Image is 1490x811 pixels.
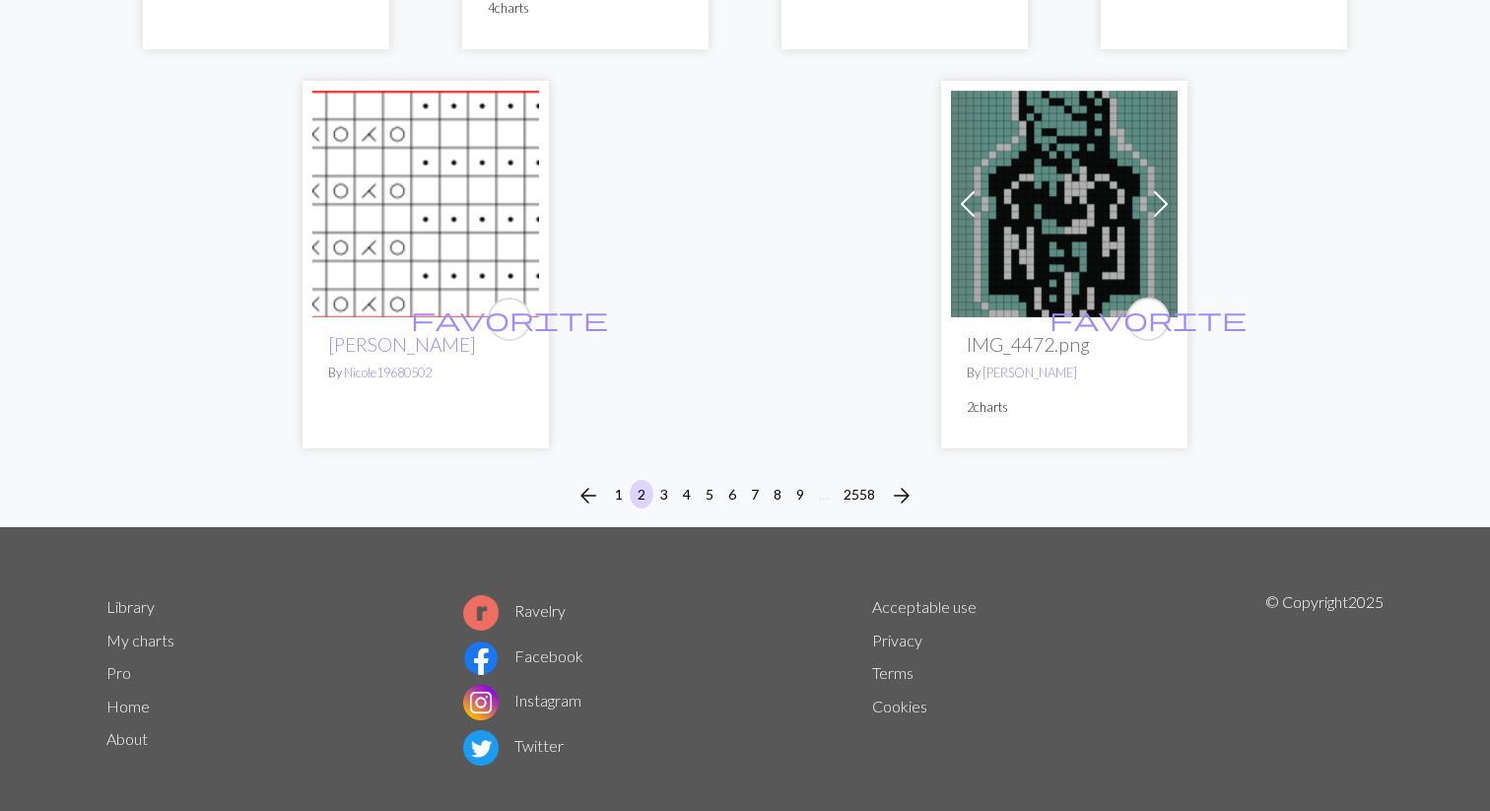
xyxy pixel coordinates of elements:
[836,480,883,508] button: 2558
[1265,590,1384,770] p: © Copyright 2025
[463,646,583,665] a: Facebook
[312,91,539,317] img: Elsa B
[328,333,476,356] a: [PERSON_NAME]
[569,480,921,511] nav: Page navigation
[463,601,566,620] a: Ravelry
[344,365,432,380] a: Nicole19680502
[872,697,927,715] a: Cookies
[720,480,744,508] button: 6
[630,480,653,508] button: 2
[312,192,539,211] a: Elsa B
[882,480,921,511] button: Next
[411,300,608,339] i: favourite
[890,482,914,509] span: arrow_forward
[766,480,789,508] button: 8
[1050,304,1247,334] span: favorite
[872,631,922,649] a: Privacy
[106,631,174,649] a: My charts
[652,480,676,508] button: 3
[463,595,499,631] img: Ravelry logo
[106,597,155,616] a: Library
[788,480,812,508] button: 9
[463,730,499,766] img: Twitter logo
[569,480,608,511] button: Previous
[743,480,767,508] button: 7
[698,480,721,508] button: 5
[872,597,977,616] a: Acceptable use
[951,91,1178,317] img: IMG_4472.png
[967,364,1162,382] p: By
[1050,300,1247,339] i: favourite
[328,364,523,382] p: By
[982,365,1077,380] a: [PERSON_NAME]
[872,663,914,682] a: Terms
[576,482,600,509] span: arrow_back
[463,685,499,720] img: Instagram logo
[463,736,564,755] a: Twitter
[967,333,1162,356] h2: IMG_4472.png
[967,398,1162,417] p: 2 charts
[411,304,608,334] span: favorite
[106,729,148,748] a: About
[890,484,914,507] i: Next
[106,663,131,682] a: Pro
[576,484,600,507] i: Previous
[488,298,531,341] button: favourite
[106,697,150,715] a: Home
[951,192,1178,211] a: IMG_4472.png
[463,641,499,676] img: Facebook logo
[675,480,699,508] button: 4
[607,480,631,508] button: 1
[463,691,581,710] a: Instagram
[1126,298,1170,341] button: favourite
